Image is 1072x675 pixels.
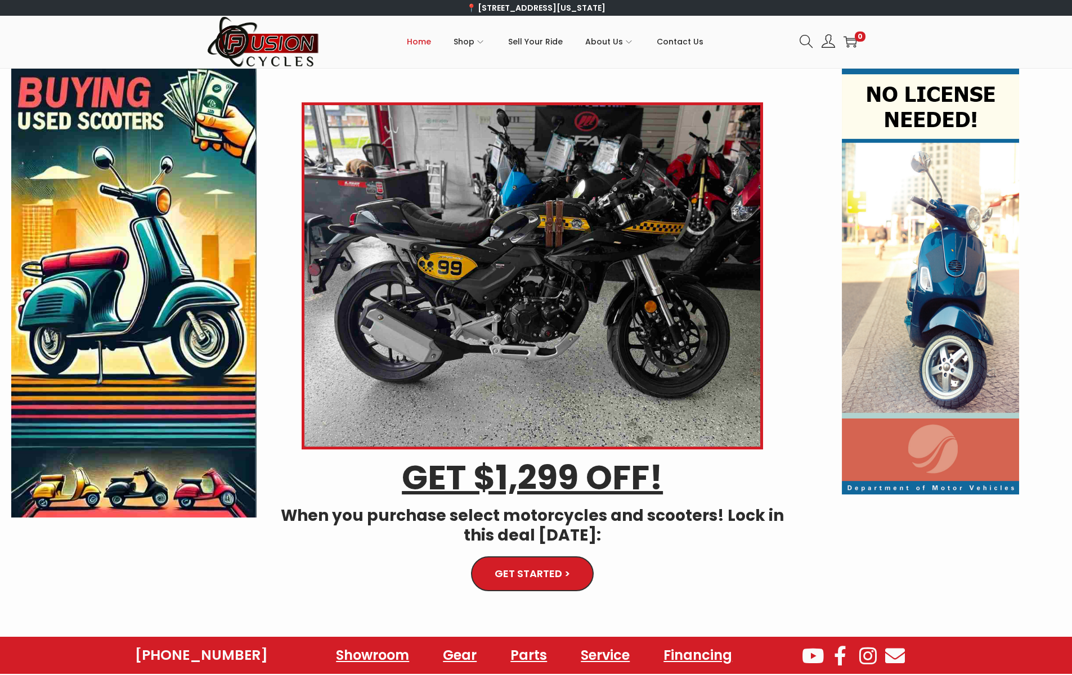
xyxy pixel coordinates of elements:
a: GET STARTED > [471,556,594,591]
a: 0 [844,35,857,48]
a: Contact Us [657,16,703,67]
span: Home [407,28,431,56]
a: Financing [652,642,743,668]
span: Contact Us [657,28,703,56]
img: Woostify retina logo [207,16,320,68]
a: Sell Your Ride [508,16,563,67]
a: Gear [432,642,488,668]
a: Showroom [325,642,420,668]
nav: Primary navigation [320,16,791,67]
a: [PHONE_NUMBER] [135,647,268,663]
u: GET $1,299 OFF! [402,454,663,501]
a: Parts [499,642,558,668]
span: About Us [585,28,623,56]
a: Service [569,642,641,668]
span: GET STARTED > [495,569,570,579]
nav: Menu [325,642,743,668]
span: Sell Your Ride [508,28,563,56]
h4: When you purchase select motorcycles and scooters! Lock in this deal [DATE]: [273,506,791,545]
a: 📍 [STREET_ADDRESS][US_STATE] [467,2,605,13]
a: Home [407,16,431,67]
span: Shop [454,28,474,56]
a: About Us [585,16,634,67]
a: Shop [454,16,486,67]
